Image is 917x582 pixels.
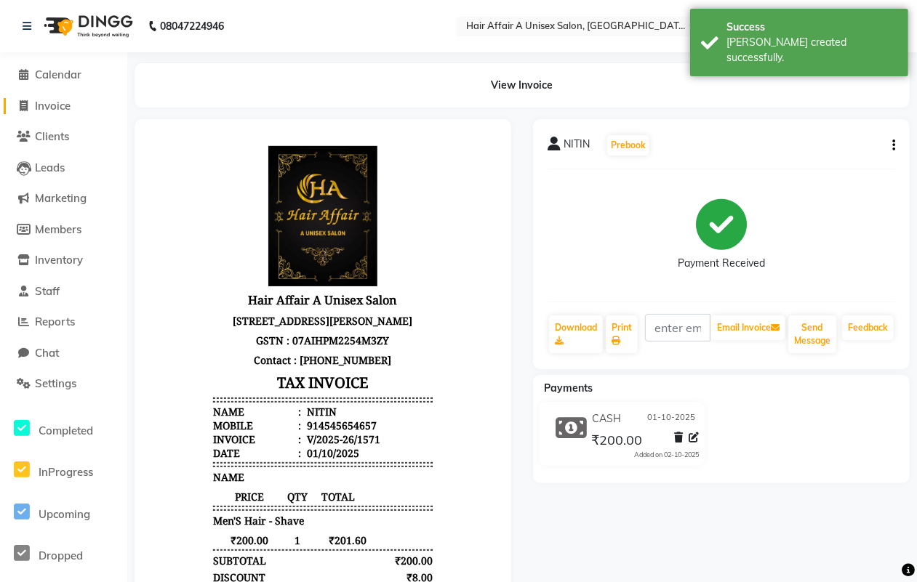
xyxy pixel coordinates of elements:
[64,560,284,574] div: Generated By : at 02/10/2025
[726,20,897,35] div: Success
[64,271,152,285] div: Name
[35,253,83,267] span: Inventory
[549,315,603,353] a: Download
[160,6,224,47] b: 08047224946
[35,161,65,174] span: Leads
[64,177,284,197] p: [STREET_ADDRESS][PERSON_NAME]
[137,356,161,370] span: QTY
[93,488,114,501] span: 2.5%
[137,400,161,413] span: 1
[4,129,124,145] a: Clients
[64,217,284,236] p: Contact : [PHONE_NUMBER]
[94,471,115,484] span: 2.5%
[842,315,894,340] a: Feedback
[227,487,284,501] div: ₹4.80
[64,197,284,217] p: GSTN : 07AIHPM2254M3ZY
[227,520,284,534] div: ₹200.00
[155,312,210,326] div: 01/10/2025
[4,160,124,177] a: Leads
[39,465,93,479] span: InProgress
[64,470,90,484] span: CGST
[788,315,836,353] button: Send Message
[35,222,81,236] span: Members
[35,315,75,328] span: Reports
[64,336,95,350] span: NAME
[64,420,117,434] div: SUBTOTAL
[64,299,152,312] div: Invoice
[645,314,710,341] input: enter email
[149,299,152,312] span: :
[35,346,59,360] span: Chat
[564,137,590,157] span: NITIN
[4,252,124,269] a: Inventory
[726,35,897,65] div: Bill created successfully.
[4,222,124,238] a: Members
[149,271,152,285] span: :
[64,487,89,501] span: SGST
[35,99,71,113] span: Invoice
[227,470,284,484] div: ₹4.80
[593,411,622,427] span: CASH
[592,432,643,452] span: ₹200.00
[37,6,137,47] img: logo
[64,285,152,299] div: Mobile
[647,411,695,427] span: 01-10-2025
[64,470,119,484] div: ( )
[64,504,137,517] div: GRAND TOTAL
[35,68,81,81] span: Calendar
[149,285,152,299] span: :
[64,546,284,560] p: Please visit again !
[606,315,638,353] a: Print
[4,67,124,84] a: Calendar
[711,315,785,340] button: Email Invoice
[155,285,228,299] div: 914545654657
[39,424,93,437] span: Completed
[64,356,137,370] span: PRICE
[64,236,284,262] h3: TAX INVOICE
[155,299,231,312] div: V/2025-26/1571
[35,129,69,143] span: Clients
[4,190,124,207] a: Marketing
[64,520,85,534] div: Paid
[64,487,118,501] div: ( )
[64,155,284,177] h3: Hair Affair A Unisex Salon
[39,549,83,562] span: Dropped
[161,400,218,413] span: ₹201.60
[64,453,85,467] div: NET
[227,504,284,517] div: ₹201.60
[161,356,218,370] span: TOTAL
[155,271,188,285] div: NITIN
[227,437,284,450] div: ₹8.00
[64,312,152,326] div: Date
[149,312,152,326] span: :
[227,420,284,434] div: ₹200.00
[4,283,124,300] a: Staff
[678,256,765,272] div: Payment Received
[64,380,155,394] span: Men'S Hair - Shave
[4,345,124,362] a: Chat
[135,63,910,108] div: View Invoice
[544,381,593,395] span: Payments
[4,98,124,115] a: Invoice
[119,12,228,153] img: file_1708423211724.jpg
[64,400,137,413] span: ₹200.00
[607,135,649,155] button: Prebook
[35,191,87,205] span: Marketing
[227,453,284,467] div: ₹192.00
[4,314,124,331] a: Reports
[161,560,193,574] span: Admin
[634,450,699,460] div: Added on 02-10-2025
[39,507,90,521] span: Upcoming
[64,437,116,450] div: DISCOUNT
[35,376,76,390] span: Settings
[35,284,60,298] span: Staff
[4,376,124,392] a: Settings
